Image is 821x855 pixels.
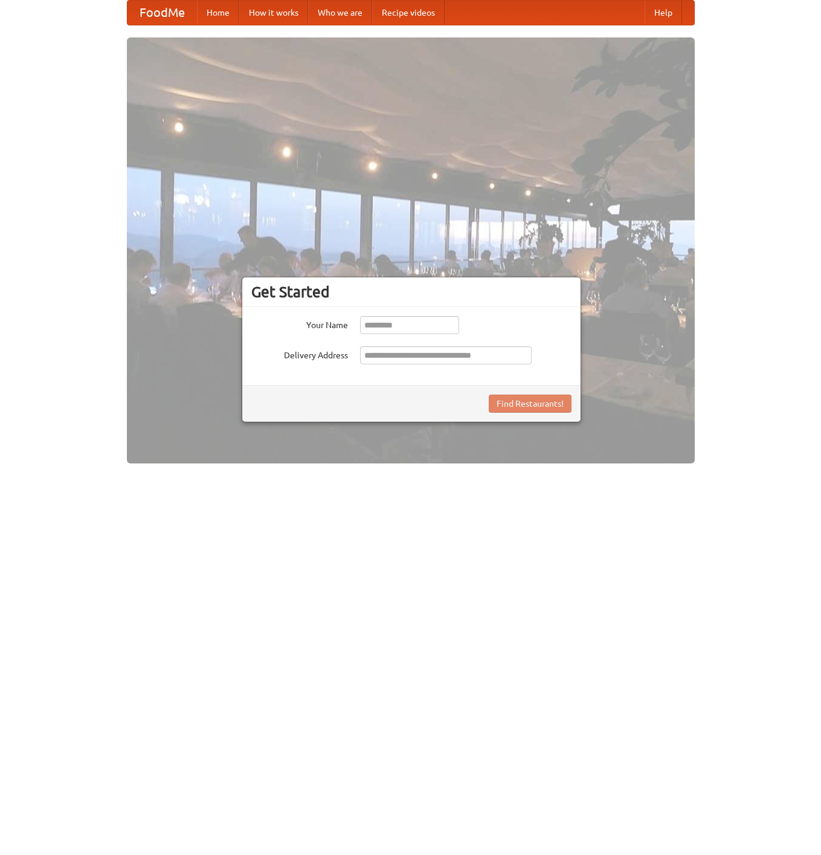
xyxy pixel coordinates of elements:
[127,1,197,25] a: FoodMe
[251,346,348,361] label: Delivery Address
[239,1,308,25] a: How it works
[251,283,571,301] h3: Get Started
[197,1,239,25] a: Home
[645,1,682,25] a: Help
[372,1,445,25] a: Recipe videos
[308,1,372,25] a: Who we are
[489,395,571,413] button: Find Restaurants!
[251,316,348,331] label: Your Name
